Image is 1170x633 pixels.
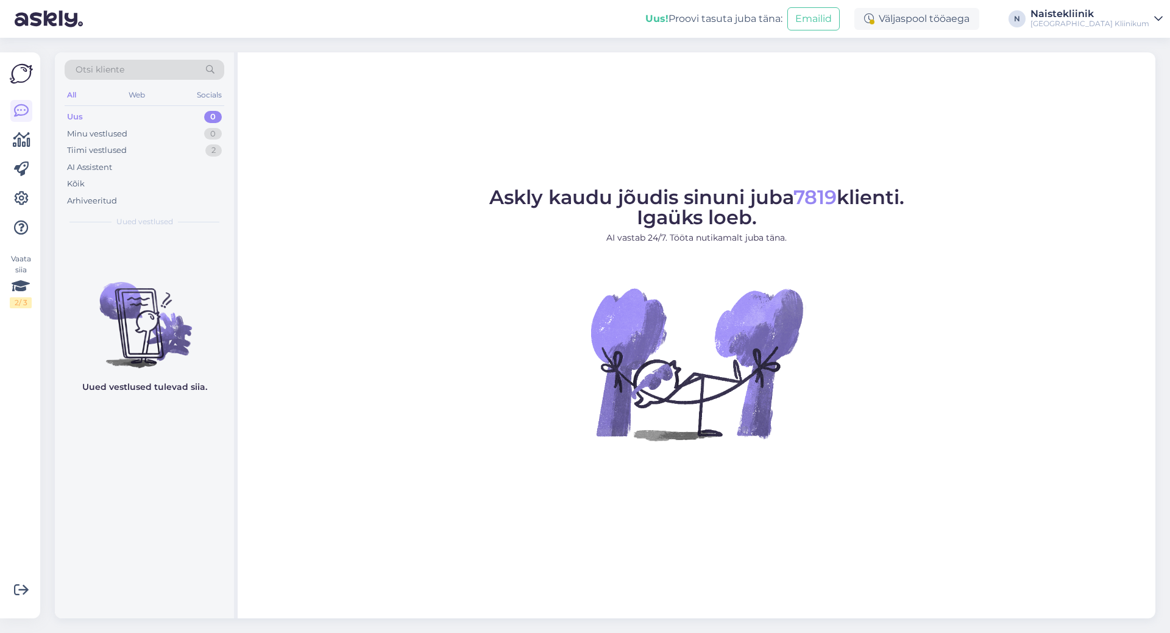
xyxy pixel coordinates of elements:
div: [GEOGRAPHIC_DATA] Kliinikum [1030,19,1149,29]
div: Vaata siia [10,253,32,308]
div: Uus [67,111,83,123]
div: Kõik [67,178,85,190]
span: Uued vestlused [116,216,173,227]
div: Minu vestlused [67,128,127,140]
button: Emailid [787,7,840,30]
div: Tiimi vestlused [67,144,127,157]
div: 2 [205,144,222,157]
div: Proovi tasuta juba täna: [645,12,782,26]
div: 0 [204,111,222,123]
div: Web [126,87,147,103]
div: All [65,87,79,103]
div: Naistekliinik [1030,9,1149,19]
span: 7819 [793,185,837,209]
a: Naistekliinik[GEOGRAPHIC_DATA] Kliinikum [1030,9,1163,29]
div: N [1009,10,1026,27]
div: Väljaspool tööaega [854,8,979,30]
img: Askly Logo [10,62,33,85]
span: Askly kaudu jõudis sinuni juba klienti. Igaüks loeb. [489,185,904,229]
div: 2 / 3 [10,297,32,308]
img: No Chat active [587,254,806,473]
p: AI vastab 24/7. Tööta nutikamalt juba täna. [489,232,904,244]
div: 0 [204,128,222,140]
div: AI Assistent [67,161,112,174]
span: Otsi kliente [76,63,124,76]
img: No chats [55,260,234,370]
div: Socials [194,87,224,103]
div: Arhiveeritud [67,195,117,207]
b: Uus! [645,13,668,24]
p: Uued vestlused tulevad siia. [82,381,207,394]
